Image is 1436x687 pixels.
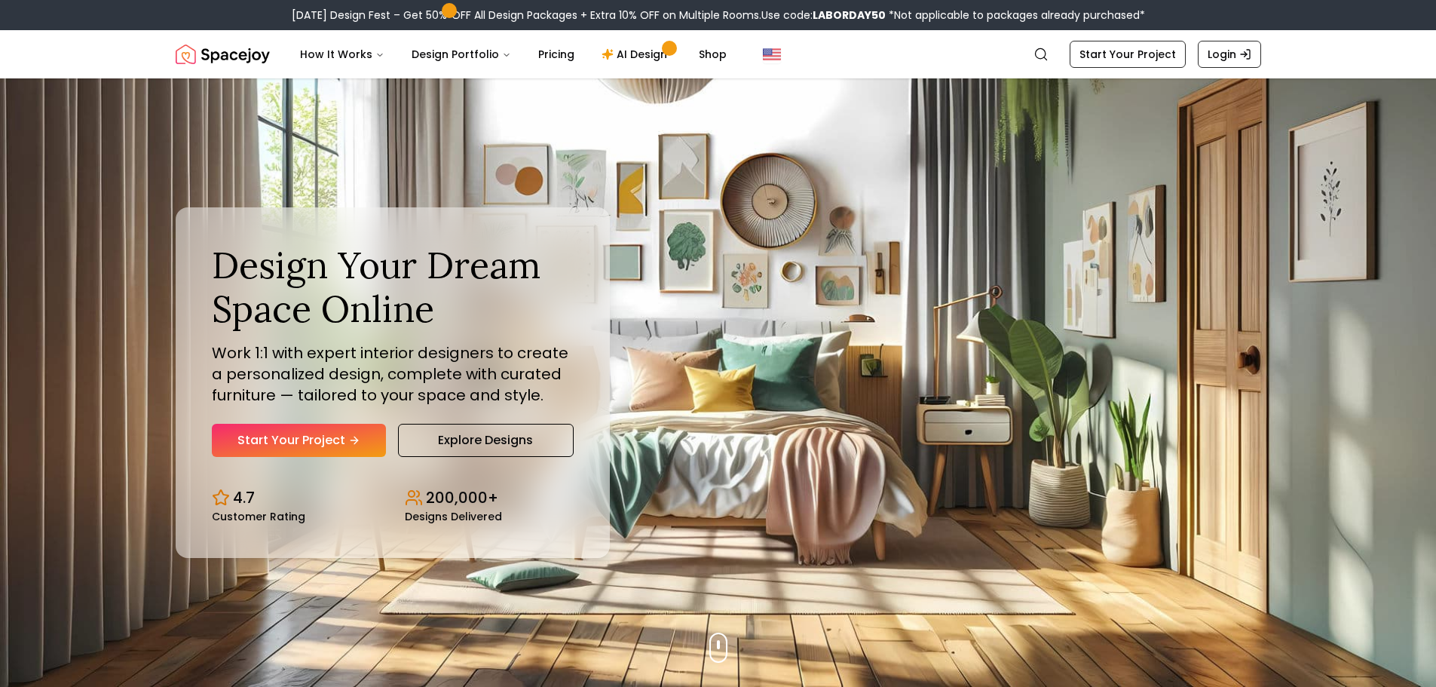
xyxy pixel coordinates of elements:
[526,39,586,69] a: Pricing
[212,342,574,406] p: Work 1:1 with expert interior designers to create a personalized design, complete with curated fu...
[176,39,270,69] a: Spacejoy
[212,424,386,457] a: Start Your Project
[761,8,886,23] span: Use code:
[292,8,1145,23] div: [DATE] Design Fest – Get 50% OFF All Design Packages + Extra 10% OFF on Multiple Rooms.
[212,511,305,522] small: Customer Rating
[813,8,886,23] b: LABORDAY50
[400,39,523,69] button: Design Portfolio
[687,39,739,69] a: Shop
[176,30,1261,78] nav: Global
[426,487,498,508] p: 200,000+
[212,244,574,330] h1: Design Your Dream Space Online
[288,39,397,69] button: How It Works
[1070,41,1186,68] a: Start Your Project
[886,8,1145,23] span: *Not applicable to packages already purchased*
[398,424,574,457] a: Explore Designs
[589,39,684,69] a: AI Design
[288,39,739,69] nav: Main
[1198,41,1261,68] a: Login
[763,45,781,63] img: United States
[212,475,574,522] div: Design stats
[405,511,502,522] small: Designs Delivered
[176,39,270,69] img: Spacejoy Logo
[233,487,255,508] p: 4.7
